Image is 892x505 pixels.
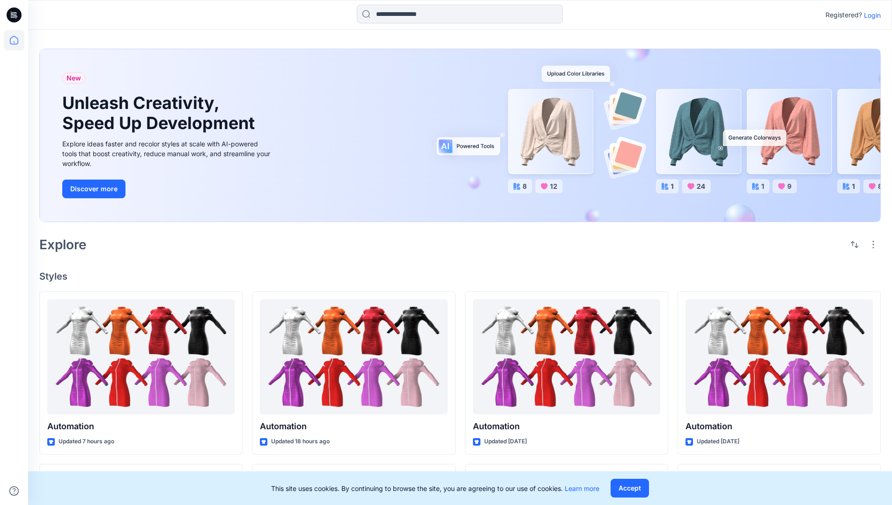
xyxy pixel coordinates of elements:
[62,93,259,133] h1: Unleash Creativity, Speed Up Development
[686,420,873,433] p: Automation
[62,180,273,198] a: Discover more
[697,437,739,447] p: Updated [DATE]
[565,484,599,492] a: Learn more
[62,180,125,198] button: Discover more
[826,9,862,21] p: Registered?
[864,10,881,20] p: Login
[62,139,273,168] div: Explore ideas faster and recolor styles at scale with AI-powered tools that boost creativity, red...
[473,299,660,415] a: Automation
[611,479,649,498] button: Accept
[260,420,447,433] p: Automation
[473,420,660,433] p: Automation
[47,299,235,415] a: Automation
[39,271,881,282] h4: Styles
[59,437,114,447] p: Updated 7 hours ago
[260,299,447,415] a: Automation
[271,483,599,493] p: This site uses cookies. By continuing to browse the site, you are agreeing to our use of cookies.
[66,72,81,84] span: New
[484,437,527,447] p: Updated [DATE]
[686,299,873,415] a: Automation
[47,420,235,433] p: Automation
[271,437,330,447] p: Updated 18 hours ago
[39,237,87,252] h2: Explore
